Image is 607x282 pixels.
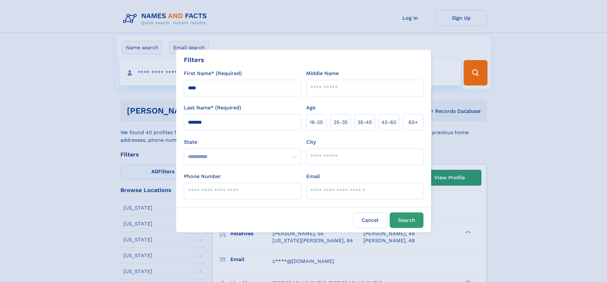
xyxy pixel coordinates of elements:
[353,212,387,228] label: Cancel
[408,119,418,126] span: 60+
[358,119,372,126] span: 35‑45
[306,173,320,180] label: Email
[184,173,221,180] label: Phone Number
[381,119,396,126] span: 45‑60
[184,70,242,77] label: First Name* (Required)
[306,138,316,146] label: City
[306,104,315,112] label: Age
[184,138,301,146] label: State
[334,119,348,126] span: 25‑35
[310,119,323,126] span: 18‑25
[306,70,339,77] label: Middle Name
[390,212,423,228] button: Search
[184,55,204,65] div: Filters
[184,104,241,112] label: Last Name* (Required)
